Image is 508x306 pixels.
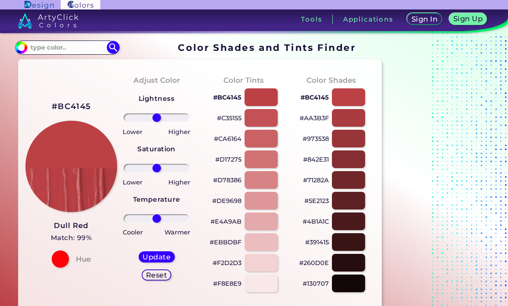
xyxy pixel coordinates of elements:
[213,258,242,268] p: #F2D2D3
[164,227,190,237] p: Warmer
[409,14,440,25] a: Sign In
[212,196,242,206] p: #DE9698
[303,134,329,144] p: #973538
[299,258,329,268] p: #260D0E
[303,216,329,227] p: #4B1A1C
[168,127,190,137] p: Higher
[307,74,356,87] h4: Color Shades
[139,94,174,103] strong: Lightness
[305,237,329,247] p: #391415
[137,145,176,153] strong: Saturation
[123,227,143,237] p: Cooler
[123,127,142,137] p: Lower
[51,219,92,244] a: Dull Red Match: 99%
[76,253,91,265] h4: Hue
[133,74,180,87] h4: Adjust Color
[223,74,264,87] h4: Color Tints
[210,237,242,247] p: #EBBDBF
[343,16,393,22] h3: Applications
[303,154,329,165] p: #842E31
[168,177,190,187] p: Higher
[300,92,329,103] p: #BC4145
[413,16,436,22] h5: Sign In
[52,101,91,112] h2: #BC4145
[51,221,92,231] h3: Dull Red
[300,113,329,123] p: #AA3B3F
[25,121,117,212] img: paint_stamp_2_half.png
[123,177,142,187] p: Lower
[25,1,53,9] img: ArtyClick Design logo
[304,196,329,206] p: #5E2123
[451,14,485,25] a: Sign Up
[107,41,120,54] img: icon search
[455,16,481,22] h5: Sign Up
[18,13,78,28] img: logo_artyclick_colors_white.svg
[214,134,242,144] p: #CA6164
[303,278,329,289] p: #130707
[213,92,242,103] p: #BC4145
[303,175,329,185] p: #71282A
[301,16,322,22] h3: Tools
[178,41,356,54] h1: Color Shades and Tints Finder
[215,154,242,165] p: #D17275
[144,254,169,260] h5: Update
[133,195,180,203] strong: Temperature
[147,272,166,278] h5: Reset
[213,175,242,185] p: #D78386
[51,232,92,244] h5: Match: 99%
[217,113,242,123] p: #C35155
[211,216,242,227] p: #E4A9AB
[213,278,242,289] p: #F8E8E9
[27,42,107,53] input: type color..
